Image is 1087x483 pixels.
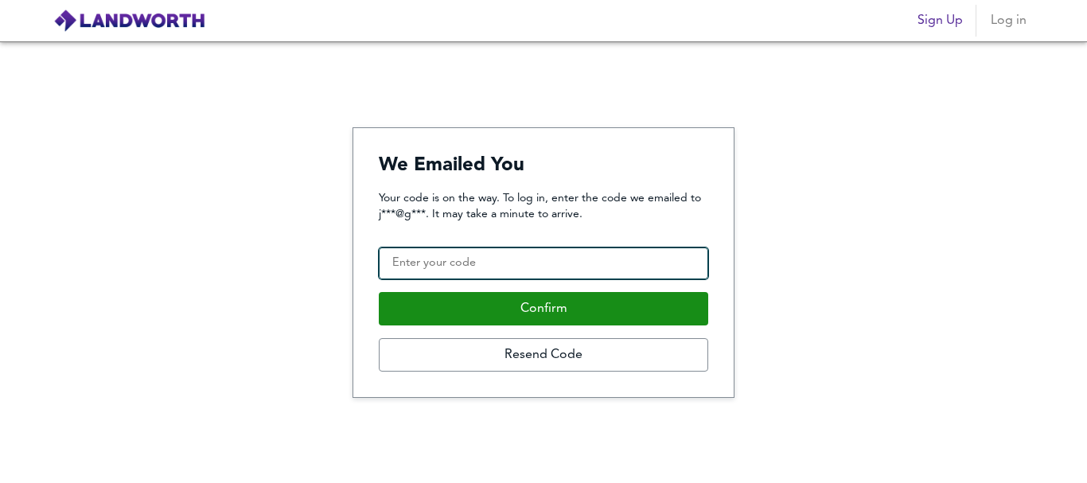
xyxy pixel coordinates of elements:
[53,9,205,33] img: logo
[379,190,708,222] p: Your code is on the way. To log in, enter the code we emailed to j***@g***. It may take a minute ...
[379,338,708,372] button: Resend Code
[918,10,963,32] span: Sign Up
[379,292,708,325] button: Confirm
[983,5,1034,37] button: Log in
[379,154,708,177] h4: We Emailed You
[911,5,969,37] button: Sign Up
[989,10,1027,32] span: Log in
[379,247,708,279] input: Enter your code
